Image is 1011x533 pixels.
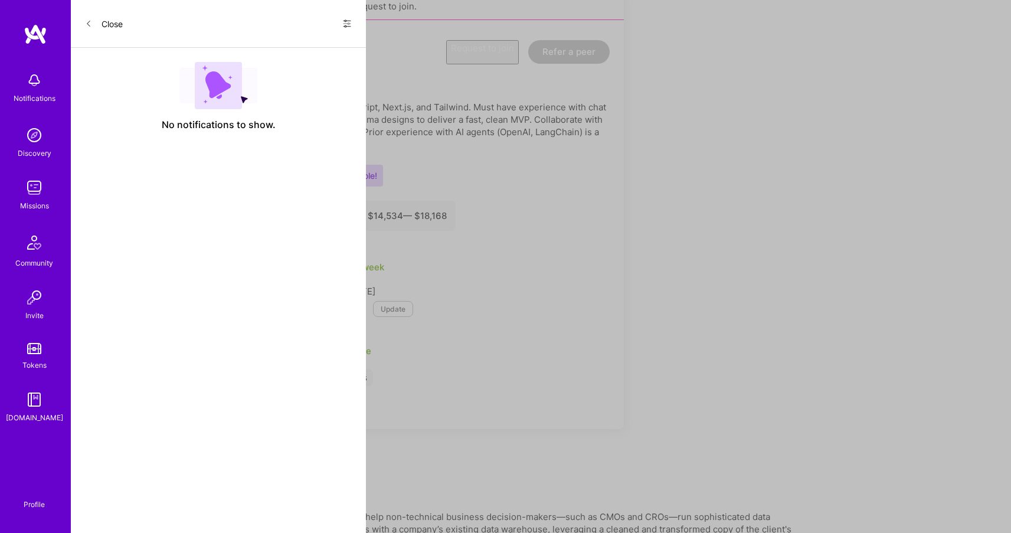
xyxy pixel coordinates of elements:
[18,147,51,159] div: Discovery
[15,257,53,269] div: Community
[27,343,41,354] img: tokens
[22,359,47,371] div: Tokens
[22,286,46,309] img: Invite
[25,309,44,322] div: Invite
[22,123,46,147] img: discovery
[162,119,276,131] span: No notifications to show.
[22,68,46,92] img: bell
[85,14,123,33] button: Close
[24,24,47,45] img: logo
[19,486,49,509] a: Profile
[20,228,48,257] img: Community
[24,498,45,509] div: Profile
[179,62,257,109] img: empty
[14,92,55,104] div: Notifications
[6,411,63,424] div: [DOMAIN_NAME]
[20,200,49,212] div: Missions
[22,388,46,411] img: guide book
[22,176,46,200] img: teamwork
